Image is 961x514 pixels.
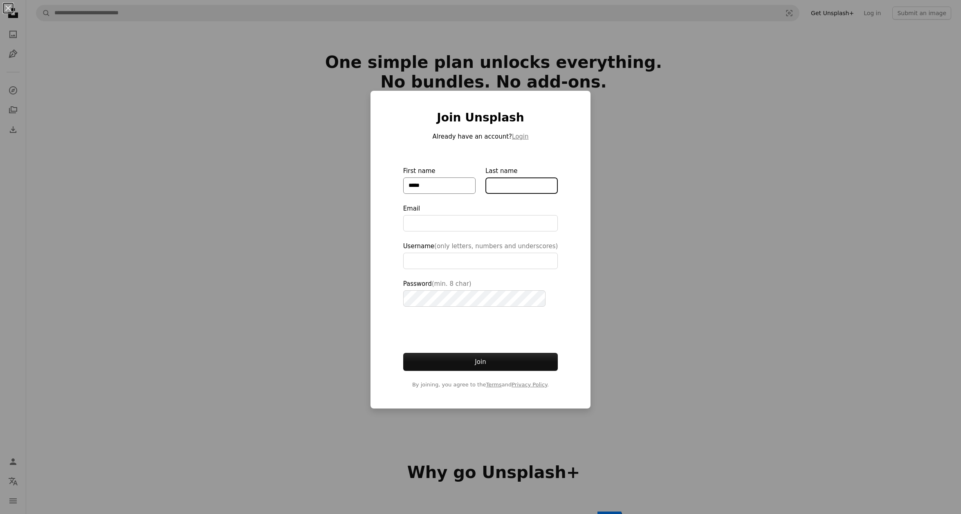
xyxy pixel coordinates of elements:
[403,253,558,269] input: Username(only letters, numbers and underscores)
[403,279,558,307] label: Password
[512,132,528,141] button: Login
[434,242,558,250] span: (only letters, numbers and underscores)
[403,132,558,141] p: Already have an account?
[403,353,558,371] button: Join
[403,381,558,389] span: By joining, you agree to the and .
[486,382,501,388] a: Terms
[512,382,547,388] a: Privacy Policy
[485,166,558,194] label: Last name
[403,110,558,125] h1: Join Unsplash
[403,204,558,231] label: Email
[485,177,558,194] input: Last name
[403,166,476,194] label: First name
[432,280,472,287] span: (min. 8 char)
[403,215,558,231] input: Email
[403,177,476,194] input: First name
[403,290,546,307] input: Password(min. 8 char)
[403,241,558,269] label: Username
